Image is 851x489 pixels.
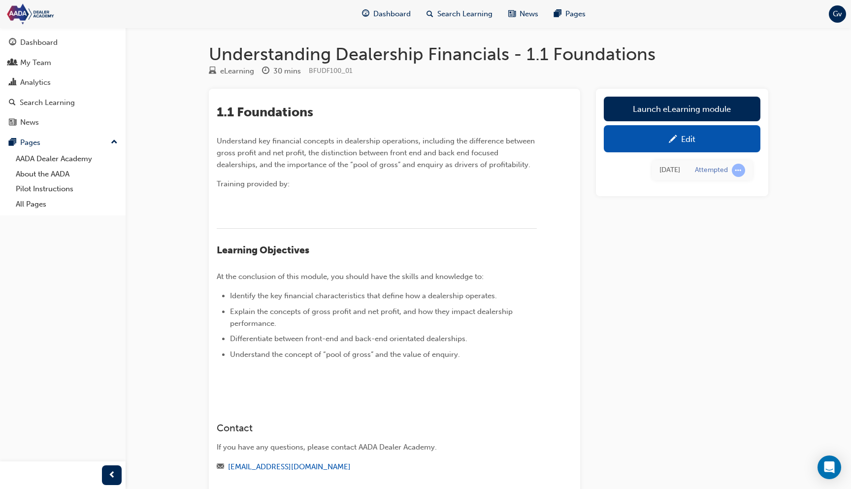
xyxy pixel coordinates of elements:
a: search-iconSearch Learning [419,4,500,24]
span: guage-icon [362,8,369,20]
div: Edit [681,134,695,144]
a: Dashboard [4,34,122,52]
a: About the AADA [12,167,122,182]
span: Understand the concept of “pool of gross” and the value of enquiry. [230,350,460,359]
span: search-icon [426,8,433,20]
div: eLearning [220,66,254,77]
a: guage-iconDashboard [354,4,419,24]
span: up-icon [111,136,118,149]
div: Analytics [20,77,51,88]
div: Pages [20,137,40,148]
span: Understand key financial concepts in dealership operations, including the difference between gros... [217,137,537,169]
div: Attempted [695,166,728,175]
div: Dashboard [20,37,58,48]
span: news-icon [508,8,516,20]
h3: Contact [217,422,537,434]
div: Wed Aug 06 2025 10:36:07 GMT+1000 (Australian Eastern Standard Time) [659,165,680,176]
span: Dashboard [373,8,411,20]
a: Analytics [4,73,122,92]
div: My Team [20,57,51,69]
span: chart-icon [9,78,16,87]
img: Trak [5,3,118,25]
span: Differentiate between front-end and back-end orientated dealerships. [230,334,467,343]
span: learningRecordVerb_ATTEMPT-icon [732,164,745,177]
a: [EMAIL_ADDRESS][DOMAIN_NAME] [228,462,351,471]
div: If you have any questions, please contact AADA Dealer Academy. [217,442,537,453]
span: News [520,8,538,20]
span: search-icon [9,99,16,107]
a: Pilot Instructions [12,181,122,197]
button: Gv [829,5,846,23]
span: Training provided by: [217,179,290,188]
span: pencil-icon [669,135,677,145]
span: people-icon [9,59,16,68]
div: Open Intercom Messenger [818,455,841,479]
span: Search Learning [437,8,492,20]
a: News [4,113,122,132]
span: Learning Objectives [217,244,309,256]
span: 1.1 Foundations [217,105,313,120]
div: Duration [262,65,301,77]
button: Pages [4,134,122,152]
div: Type [209,65,254,77]
span: clock-icon [262,67,269,76]
span: email-icon [217,463,224,472]
a: AADA Dealer Academy [12,151,122,167]
span: guage-icon [9,38,16,47]
a: news-iconNews [500,4,546,24]
div: Email [217,461,537,473]
span: Learning resource code [309,67,353,75]
span: pages-icon [554,8,561,20]
a: Launch eLearning module [604,97,760,121]
span: pages-icon [9,139,16,147]
a: All Pages [12,197,122,212]
a: Search Learning [4,94,122,112]
h1: Understanding Dealership Financials - 1.1 Foundations [209,43,768,65]
a: Edit [604,125,760,152]
div: News [20,117,39,128]
button: DashboardMy TeamAnalyticsSearch LearningNews [4,32,122,134]
span: prev-icon [108,469,116,482]
div: 30 mins [273,66,301,77]
a: My Team [4,54,122,72]
span: Explain the concepts of gross profit and net profit, and how they impact dealership performance. [230,307,515,328]
span: At the conclusion of this module, you should have the skills and knowledge to: [217,272,484,281]
span: Pages [565,8,586,20]
div: Search Learning [20,97,75,108]
a: pages-iconPages [546,4,593,24]
span: Identify the key financial characteristics that define how a dealership operates. [230,291,497,300]
span: learningResourceType_ELEARNING-icon [209,67,216,76]
span: news-icon [9,118,16,127]
span: Gv [833,8,842,20]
